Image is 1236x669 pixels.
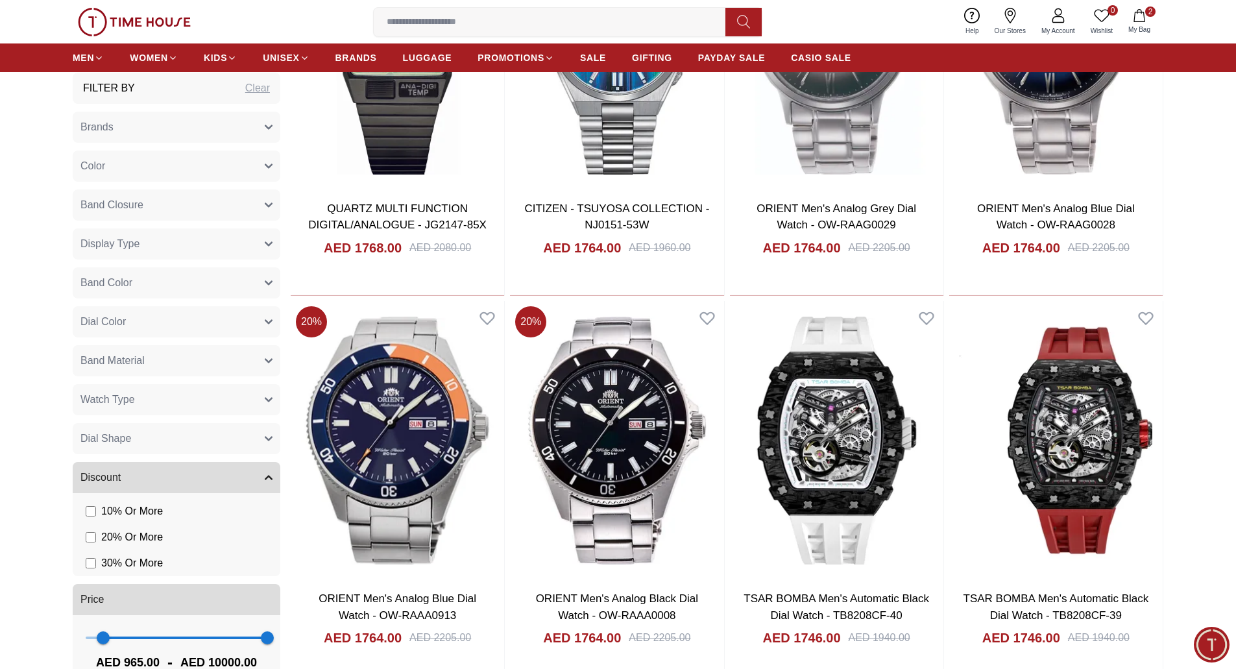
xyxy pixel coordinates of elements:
[960,26,984,36] span: Help
[73,46,104,69] a: MEN
[958,5,987,38] a: Help
[963,592,1149,622] a: TSAR BOMBA Men's Automatic Black Dial Watch - TB8208CF-39
[1108,5,1118,16] span: 0
[101,529,163,545] span: 20 % Or More
[757,202,916,232] a: ORIENT Men's Analog Grey Dial Watch - OW-RAAG0029
[73,584,280,615] button: Price
[73,112,280,143] button: Brands
[308,202,487,232] a: QUARTZ MULTI FUNCTION DIGITAL/ANALOGUE - JG2147-85X
[536,592,698,622] a: ORIENT Men's Analog Black Dial Watch - OW-RAAA0008
[632,51,672,64] span: GIFTING
[409,630,471,646] div: AED 2205.00
[478,51,544,64] span: PROMOTIONS
[791,46,851,69] a: CASIO SALE
[73,384,280,415] button: Watch Type
[80,470,121,485] span: Discount
[580,46,606,69] a: SALE
[1036,26,1080,36] span: My Account
[762,239,840,257] h4: AED 1764.00
[335,51,377,64] span: BRANDS
[982,629,1060,647] h4: AED 1746.00
[324,239,402,257] h4: AED 1768.00
[73,151,280,182] button: Color
[80,197,143,213] span: Band Closure
[291,301,504,580] img: ORIENT Men's Analog Blue Dial Watch - OW-RAAA0913
[130,51,168,64] span: WOMEN
[319,592,476,622] a: ORIENT Men's Analog Blue Dial Watch - OW-RAAA0913
[1083,5,1121,38] a: 0Wishlist
[510,301,723,580] img: ORIENT Men's Analog Black Dial Watch - OW-RAAA0008
[80,275,132,291] span: Band Color
[629,240,690,256] div: AED 1960.00
[80,353,145,369] span: Band Material
[698,51,765,64] span: PAYDAY SALE
[403,46,452,69] a: LUGGAGE
[543,239,621,257] h4: AED 1764.00
[478,46,554,69] a: PROMOTIONS
[73,462,280,493] button: Discount
[130,46,178,69] a: WOMEN
[987,5,1034,38] a: Our Stores
[849,240,910,256] div: AED 2205.00
[73,345,280,376] button: Band Material
[949,301,1163,580] img: TSAR BOMBA Men's Automatic Black Dial Watch - TB8208CF-39
[204,51,227,64] span: KIDS
[1068,630,1130,646] div: AED 1940.00
[982,239,1060,257] h4: AED 1764.00
[989,26,1031,36] span: Our Stores
[1123,25,1156,34] span: My Bag
[80,158,105,174] span: Color
[101,555,163,571] span: 30 % Or More
[263,46,309,69] a: UNISEX
[80,431,131,446] span: Dial Shape
[78,8,191,36] img: ...
[730,301,943,580] img: TSAR BOMBA Men's Automatic Black Dial Watch - TB8208CF-40
[1121,6,1158,37] button: 2My Bag
[80,119,114,135] span: Brands
[86,506,96,517] input: 10% Or More
[515,306,546,337] span: 20 %
[80,314,126,330] span: Dial Color
[409,240,471,256] div: AED 2080.00
[791,51,851,64] span: CASIO SALE
[204,46,237,69] a: KIDS
[580,51,606,64] span: SALE
[335,46,377,69] a: BRANDS
[632,46,672,69] a: GIFTING
[403,51,452,64] span: LUGGAGE
[86,558,96,568] input: 30% Or More
[762,629,840,647] h4: AED 1746.00
[849,630,910,646] div: AED 1940.00
[83,80,135,96] h3: Filter By
[73,51,94,64] span: MEN
[1068,240,1130,256] div: AED 2205.00
[86,532,96,542] input: 20% Or More
[245,80,270,96] div: Clear
[73,189,280,221] button: Band Closure
[629,630,690,646] div: AED 2205.00
[296,306,327,337] span: 20 %
[543,629,621,647] h4: AED 1764.00
[73,267,280,298] button: Band Color
[73,228,280,260] button: Display Type
[698,46,765,69] a: PAYDAY SALE
[73,423,280,454] button: Dial Shape
[1085,26,1118,36] span: Wishlist
[101,504,163,519] span: 10 % Or More
[73,306,280,337] button: Dial Color
[1194,627,1230,663] div: Chat Widget
[324,629,402,647] h4: AED 1764.00
[1145,6,1156,17] span: 2
[80,392,135,407] span: Watch Type
[524,202,709,232] a: CITIZEN - TSUYOSA COLLECTION - NJ0151-53W
[977,202,1135,232] a: ORIENT Men's Analog Blue Dial Watch - OW-RAAG0028
[80,236,139,252] span: Display Type
[744,592,929,622] a: TSAR BOMBA Men's Automatic Black Dial Watch - TB8208CF-40
[263,51,299,64] span: UNISEX
[80,592,104,607] span: Price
